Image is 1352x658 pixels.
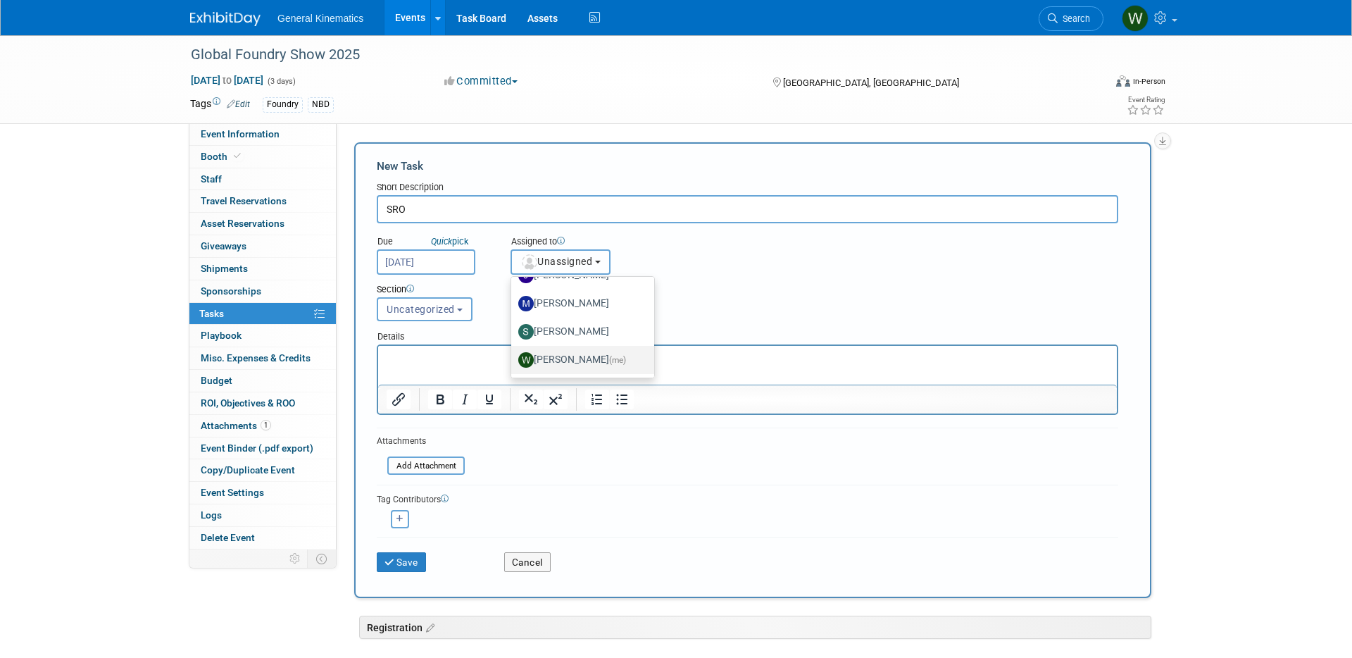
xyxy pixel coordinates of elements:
span: Staff [201,173,222,185]
span: Tasks [199,308,224,319]
button: Italic [453,390,477,409]
button: Unassigned [511,249,611,275]
a: Logs [189,504,336,526]
span: to [220,75,234,86]
div: Foundry [263,97,303,112]
div: In-Person [1132,76,1165,87]
a: Delete Event [189,527,336,549]
i: Booth reservation complete [234,152,241,160]
a: Search [1039,6,1103,31]
a: Event Binder (.pdf export) [189,437,336,459]
div: Attachments [377,435,465,447]
span: Asset Reservations [201,218,284,229]
td: Tags [190,97,250,113]
input: Name of task or a short description [377,195,1118,223]
a: Playbook [189,325,336,347]
span: Delete Event [201,532,255,543]
button: Committed [439,74,523,89]
span: Event Information [201,128,280,139]
button: Superscript [544,390,568,409]
a: Edit [227,99,250,109]
span: Search [1058,13,1090,24]
img: Format-Inperson.png [1116,75,1130,87]
img: Whitney Swanson [1122,5,1148,32]
div: New Task [377,159,1118,174]
span: ROI, Objectives & ROO [201,397,295,409]
span: General Kinematics [277,13,363,24]
button: Numbered list [585,390,609,409]
span: Logs [201,509,222,521]
a: Event Settings [189,482,336,504]
span: Sponsorships [201,285,261,297]
span: Event Settings [201,487,264,498]
span: (3 days) [266,77,296,86]
a: Giveaways [189,235,336,257]
div: Short Description [377,181,1118,195]
span: [DATE] [DATE] [190,74,264,87]
span: 1 [261,420,271,430]
td: Personalize Event Tab Strip [283,550,308,568]
span: (me) [609,355,626,365]
span: Giveaways [201,240,246,252]
a: Sponsorships [189,280,336,302]
a: Event Information [189,123,336,145]
span: Copy/Duplicate Event [201,464,295,476]
div: Event Format [1020,73,1165,94]
a: ROI, Objectives & ROO [189,392,336,414]
div: Tag Contributors [377,491,1118,506]
a: Tasks [189,303,336,325]
a: Shipments [189,258,336,280]
div: Section [377,283,1055,297]
button: Insert/edit link [387,390,411,409]
label: [PERSON_NAME] [518,349,640,371]
img: ExhibitDay [190,12,261,26]
div: Registration [359,616,1151,639]
button: Save [377,552,426,572]
iframe: Rich Text Area [378,346,1117,385]
button: Cancel [504,552,551,572]
span: Budget [201,375,232,386]
span: Attachments [201,420,271,431]
div: NBD [308,97,334,112]
a: Budget [189,370,336,392]
div: Due [377,235,489,249]
a: Travel Reservations [189,190,336,212]
span: [GEOGRAPHIC_DATA], [GEOGRAPHIC_DATA] [783,77,959,88]
div: Event Rating [1127,97,1165,104]
span: Travel Reservations [201,195,287,206]
div: Assigned to [511,235,680,249]
button: Underline [477,390,501,409]
button: Bullet list [610,390,634,409]
label: [PERSON_NAME] [518,321,640,343]
img: M.jpg [518,296,534,311]
span: Playbook [201,330,242,341]
i: Quick [431,236,452,247]
a: Edit sections [423,620,434,634]
input: Due Date [377,249,475,275]
span: Shipments [201,263,248,274]
a: Asset Reservations [189,213,336,235]
button: Uncategorized [377,297,472,321]
a: Attachments1 [189,415,336,437]
span: Uncategorized [387,304,455,315]
a: Copy/Duplicate Event [189,459,336,481]
span: Misc. Expenses & Credits [201,352,311,364]
span: Booth [201,151,244,162]
span: Event Binder (.pdf export) [201,442,313,454]
button: Subscript [519,390,543,409]
a: Booth [189,146,336,168]
img: W.jpg [518,352,534,368]
a: Quickpick [428,235,471,247]
button: Bold [428,390,452,409]
td: Toggle Event Tabs [308,550,337,568]
div: Global Foundry Show 2025 [186,42,1082,68]
span: Unassigned [520,256,592,267]
img: S.jpg [518,324,534,340]
a: Misc. Expenses & Credits [189,347,336,369]
a: Staff [189,168,336,190]
label: [PERSON_NAME] [518,292,640,315]
div: Details [377,324,1118,344]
